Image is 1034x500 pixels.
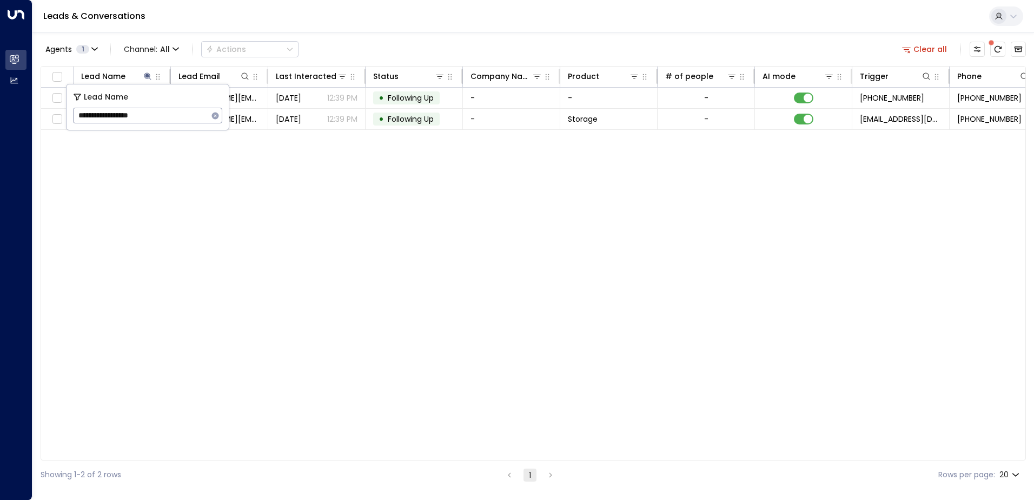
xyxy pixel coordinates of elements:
[178,70,250,83] div: Lead Email
[120,42,183,57] span: Channel:
[373,70,399,83] div: Status
[665,70,737,83] div: # of people
[201,41,299,57] div: Button group with a nested menu
[957,70,1030,83] div: Phone
[373,70,445,83] div: Status
[860,114,942,124] span: leads@space-station.co.uk
[327,114,357,124] p: 12:39 PM
[463,88,560,108] td: -
[81,70,125,83] div: Lead Name
[957,93,1022,103] span: +447931165599
[463,109,560,129] td: -
[568,70,599,83] div: Product
[523,469,536,482] button: page 1
[379,110,384,128] div: •
[898,42,952,57] button: Clear all
[568,70,640,83] div: Product
[970,42,985,57] button: Customize
[938,469,995,481] label: Rows per page:
[665,70,713,83] div: # of people
[45,45,72,53] span: Agents
[50,91,64,105] span: Toggle select row
[470,70,542,83] div: Company Name
[470,70,532,83] div: Company Name
[763,70,834,83] div: AI mode
[704,114,708,124] div: -
[388,114,434,124] span: Following Up
[76,45,89,54] span: 1
[860,93,924,103] span: +447931165599
[957,114,1022,124] span: +447931165599
[81,70,153,83] div: Lead Name
[178,70,220,83] div: Lead Email
[276,70,348,83] div: Last Interacted
[1011,42,1026,57] button: Archived Leads
[43,10,145,22] a: Leads & Conversations
[763,70,796,83] div: AI mode
[50,113,64,126] span: Toggle select row
[704,93,708,103] div: -
[379,89,384,107] div: •
[206,44,246,54] div: Actions
[327,93,357,103] p: 12:39 PM
[84,91,128,103] span: Lead Name
[201,41,299,57] button: Actions
[276,114,301,124] span: Yesterday
[502,468,558,482] nav: pagination navigation
[276,93,301,103] span: Sep 06, 2025
[999,467,1022,483] div: 20
[860,70,932,83] div: Trigger
[560,88,658,108] td: -
[160,45,170,54] span: All
[388,93,434,103] span: Following Up
[860,70,889,83] div: Trigger
[120,42,183,57] button: Channel:All
[41,42,102,57] button: Agents1
[50,70,64,84] span: Toggle select all
[276,70,336,83] div: Last Interacted
[990,42,1005,57] span: There are new threads available. Refresh the grid to view the latest updates.
[957,70,982,83] div: Phone
[41,469,121,481] div: Showing 1-2 of 2 rows
[568,114,598,124] span: Storage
